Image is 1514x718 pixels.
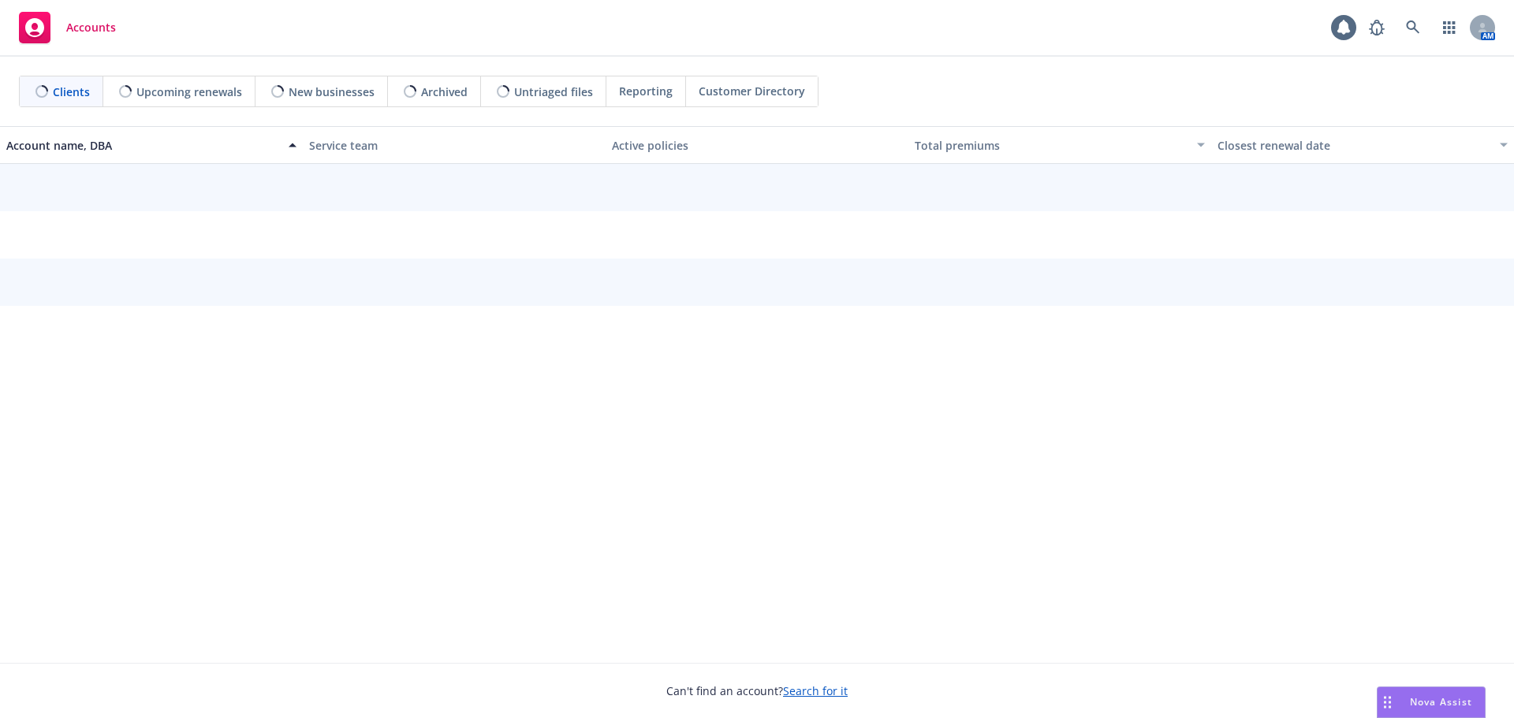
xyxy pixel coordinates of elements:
button: Service team [303,126,606,164]
span: Customer Directory [699,83,805,99]
span: Upcoming renewals [136,84,242,100]
span: Untriaged files [514,84,593,100]
div: Account name, DBA [6,137,279,154]
span: Can't find an account? [666,683,848,699]
div: Active policies [612,137,902,154]
button: Closest renewal date [1211,126,1514,164]
a: Report a Bug [1361,12,1393,43]
button: Active policies [606,126,908,164]
div: Total premiums [915,137,1188,154]
a: Search [1397,12,1429,43]
span: New businesses [289,84,375,100]
div: Drag to move [1378,687,1397,717]
span: Nova Assist [1410,695,1472,709]
button: Total premiums [908,126,1211,164]
a: Search for it [783,683,848,698]
span: Accounts [66,21,116,34]
span: Archived [421,84,468,100]
a: Accounts [13,6,122,50]
div: Service team [309,137,599,154]
a: Switch app [1434,12,1465,43]
span: Reporting [619,83,673,99]
button: Nova Assist [1377,686,1486,718]
span: Clients [53,84,90,100]
div: Closest renewal date [1218,137,1490,154]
